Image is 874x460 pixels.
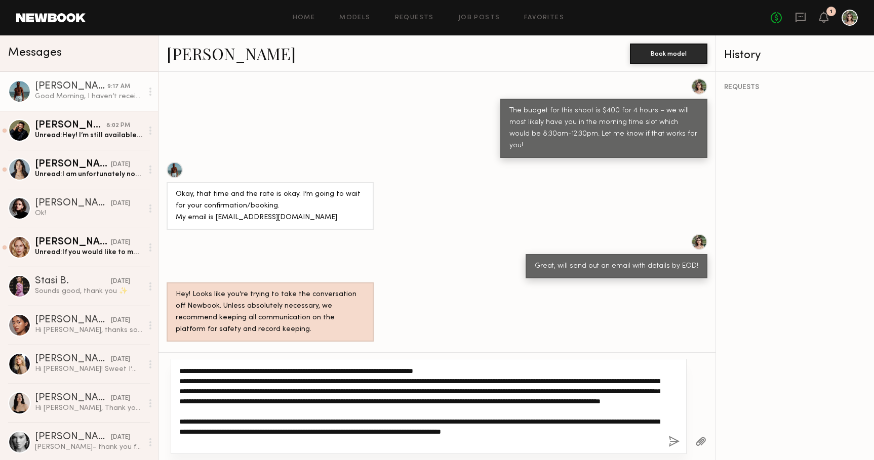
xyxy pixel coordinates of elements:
div: [DATE] [111,199,130,208]
div: [PERSON_NAME] [35,159,111,170]
a: Requests [395,15,434,21]
div: Hi [PERSON_NAME], thanks so much for reaching out and thinking of me for this shoot. The project ... [35,325,143,335]
div: 1 [830,9,832,15]
div: 9:17 AM [107,82,130,92]
a: Book model [630,49,707,57]
a: Job Posts [458,15,500,21]
div: [PERSON_NAME] [35,198,111,208]
span: Messages [8,47,62,59]
div: Hi [PERSON_NAME], Thank you very much for reaching out, I appreciate it :D I am unfortunately boo... [35,403,143,413]
div: [PERSON_NAME] [35,354,111,364]
div: Great, will send out an email with details by EOD! [535,261,698,272]
div: [DATE] [111,355,130,364]
div: Sounds good, thank you ✨ [35,286,143,296]
a: Home [293,15,315,21]
div: [PERSON_NAME] [35,393,111,403]
div: Hey! Looks like you’re trying to take the conversation off Newbook. Unless absolutely necessary, ... [176,289,365,336]
button: Book model [630,44,707,64]
div: [DATE] [111,433,130,442]
div: [DATE] [111,238,130,247]
div: Stasi B. [35,276,111,286]
div: Hi [PERSON_NAME]! Sweet I’m available that day :) lmk the rate you had in mind Xox Demi [35,364,143,374]
div: [DATE] [111,394,130,403]
div: The budget for this shoot is $400 for 4 hours – we will most likely have you in the morning time ... [509,105,698,152]
div: Good Morning, I haven’t received any updates on the shoot for [DATE]. Am I still holding the time... [35,92,143,101]
div: [DATE] [111,160,130,170]
div: Unread: If you would like to move forward my number is [PHONE_NUMBER]. Thanks! [35,247,143,257]
div: Ok! [35,208,143,218]
div: [DATE] [111,277,130,286]
div: REQUESTS [724,84,866,91]
div: [PERSON_NAME] [35,81,107,92]
div: Unread: I am unfortunately not in town this weekend :( [35,170,143,179]
div: [PERSON_NAME]- thank you for reaching out and showing interest in working together :) Would love ... [35,442,143,452]
div: [PERSON_NAME] [35,315,111,325]
div: [PERSON_NAME] [35,237,111,247]
div: [DATE] [111,316,130,325]
a: Models [339,15,370,21]
div: [PERSON_NAME] [35,120,106,131]
a: [PERSON_NAME] [167,43,296,64]
div: History [724,50,866,61]
div: Unread: Hey! I’m still available [DATE] in case you wanted to book me , happy [DATE] and weekend! [35,131,143,140]
a: Favorites [524,15,564,21]
div: 8:02 PM [106,121,130,131]
div: Okay, that time and the rate is okay. I’m going to wait for your confirmation/booking. My email i... [176,189,365,224]
div: [PERSON_NAME] [35,432,111,442]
